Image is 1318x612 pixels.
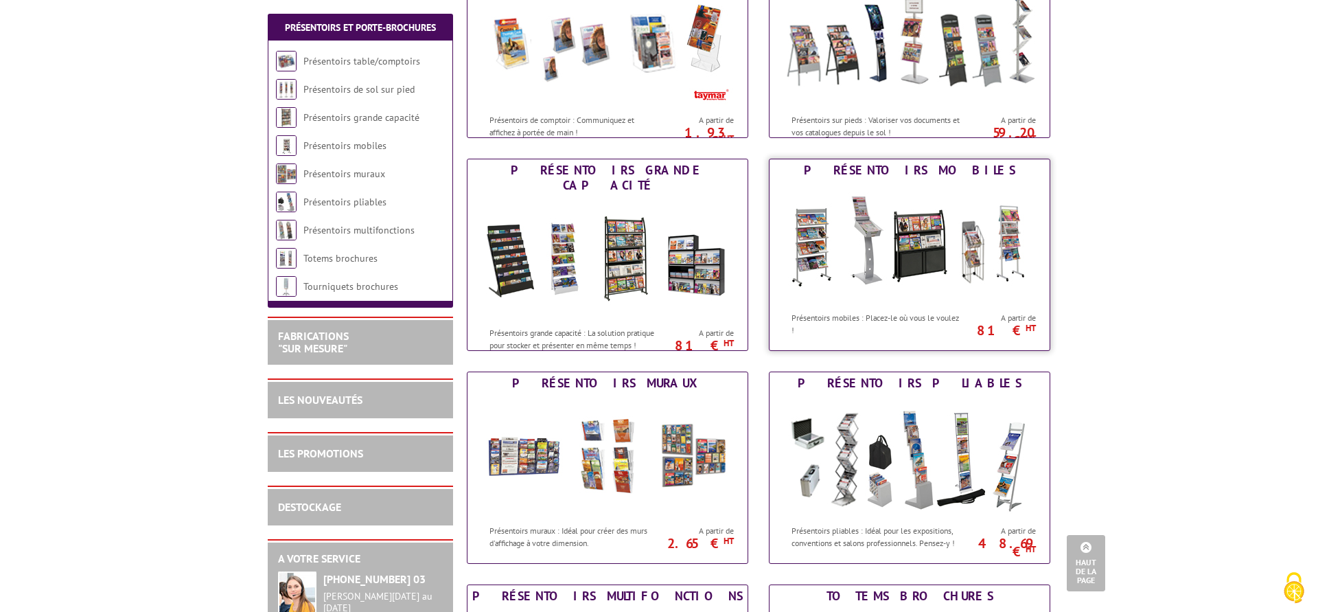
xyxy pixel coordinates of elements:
img: Présentoirs pliables [276,192,297,212]
a: Présentoirs multifonctions [303,224,415,236]
img: Cookies (fenêtre modale) [1277,571,1311,605]
span: A partir de [966,525,1036,536]
p: 59.20 € [959,128,1036,145]
a: Présentoirs et Porte-brochures [285,21,436,34]
a: Présentoirs mobiles Présentoirs mobiles Présentoirs mobiles : Placez-le où vous le voulez ! A par... [769,159,1050,351]
p: Présentoirs de comptoir : Communiquez et affichez à portée de main ! [489,114,660,137]
p: 48.69 € [959,539,1036,556]
p: Présentoirs grande capacité : La solution pratique pour stocker et présenter en même temps ! [489,327,660,350]
sup: HT [724,535,734,547]
a: Présentoirs pliables Présentoirs pliables Présentoirs pliables : Idéal pour les expositions, conv... [769,372,1050,564]
span: A partir de [664,115,734,126]
div: Totems brochures [773,589,1046,604]
img: Présentoirs grande capacité [481,196,735,320]
h2: A votre service [278,553,443,565]
img: Présentoirs pliables [783,394,1037,518]
a: Haut de la page [1067,535,1105,591]
p: 81 € [657,341,734,350]
a: Présentoirs table/comptoirs [303,55,420,67]
sup: HT [1026,133,1036,144]
strong: [PHONE_NUMBER] 03 [323,572,426,586]
div: Présentoirs pliables [773,376,1046,391]
a: Présentoirs muraux Présentoirs muraux Présentoirs muraux : Idéal pour créer des murs d'affichage ... [467,372,748,564]
img: Présentoirs mobiles [276,135,297,156]
p: 2.65 € [657,539,734,547]
p: Présentoirs muraux : Idéal pour créer des murs d'affichage à votre dimension. [489,525,660,548]
sup: HT [1026,543,1036,555]
img: Présentoirs muraux [481,394,735,518]
p: 1.93 € [657,128,734,145]
a: Totems brochures [303,252,378,264]
p: Présentoirs pliables : Idéal pour les expositions, conventions et salons professionnels. Pensez-y ! [791,525,962,548]
sup: HT [724,337,734,349]
a: FABRICATIONS"Sur Mesure" [278,329,349,355]
a: LES NOUVEAUTÉS [278,393,362,407]
div: Présentoirs mobiles [773,163,1046,178]
a: Présentoirs muraux [303,168,385,180]
a: Présentoirs pliables [303,196,386,208]
a: Tourniquets brochures [303,280,398,293]
a: Présentoirs grande capacité Présentoirs grande capacité Présentoirs grande capacité : La solution... [467,159,748,351]
a: LES PROMOTIONS [278,446,363,460]
div: Présentoirs grande capacité [471,163,744,193]
span: A partir de [664,525,734,536]
span: A partir de [966,115,1036,126]
img: Tourniquets brochures [276,276,297,297]
img: Totems brochures [276,248,297,269]
a: Présentoirs de sol sur pied [303,83,415,95]
p: 81 € [959,326,1036,335]
sup: HT [724,133,734,144]
img: Présentoirs muraux [276,163,297,184]
a: Présentoirs mobiles [303,139,386,152]
button: Cookies (fenêtre modale) [1270,565,1318,612]
img: Présentoirs table/comptoirs [276,51,297,71]
img: Présentoirs grande capacité [276,107,297,128]
img: Présentoirs multifonctions [276,220,297,240]
a: Présentoirs grande capacité [303,111,419,124]
p: Présentoirs mobiles : Placez-le où vous le voulez ! [791,312,962,335]
img: Présentoirs mobiles [783,181,1037,305]
img: Présentoirs de sol sur pied [276,79,297,100]
p: Présentoirs sur pieds : Valoriser vos documents et vos catalogues depuis le sol ! [791,114,962,137]
span: A partir de [966,313,1036,324]
div: Présentoirs multifonctions [471,589,744,604]
span: A partir de [664,328,734,339]
div: Présentoirs muraux [471,376,744,391]
sup: HT [1026,322,1036,334]
a: DESTOCKAGE [278,500,341,514]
